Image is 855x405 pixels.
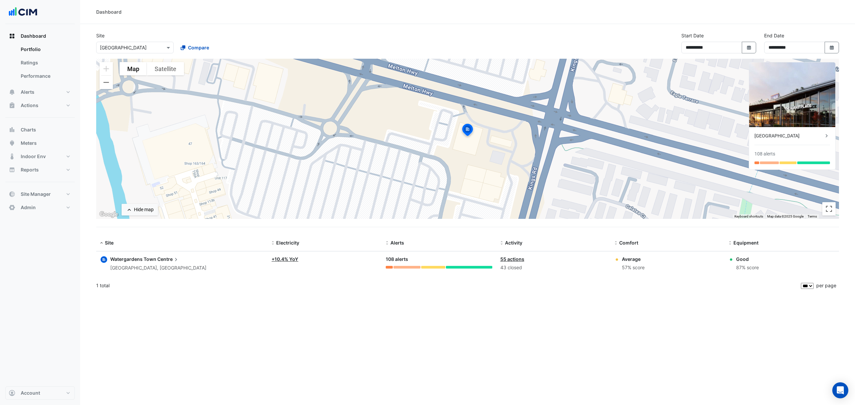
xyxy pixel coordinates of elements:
span: per page [816,283,836,288]
a: Performance [15,69,75,83]
span: Admin [21,204,36,211]
button: Toggle fullscreen view [822,202,836,216]
div: 57% score [622,264,645,272]
app-icon: Dashboard [9,33,15,39]
div: [GEOGRAPHIC_DATA], [GEOGRAPHIC_DATA] [110,264,206,272]
span: Comfort [619,240,638,246]
div: 1 total [96,277,800,294]
fa-icon: Select Date [746,45,752,50]
label: End Date [764,32,784,39]
button: Actions [5,99,75,112]
button: Indoor Env [5,150,75,163]
app-icon: Charts [9,126,15,133]
button: Charts [5,123,75,136]
app-icon: Meters [9,140,15,146]
span: Centre [157,256,179,263]
button: Site Manager [5,187,75,201]
div: 87% score [736,264,759,272]
div: Average [622,256,645,263]
app-icon: Admin [9,204,15,211]
button: Alerts [5,85,75,99]
app-icon: Site Manager [9,191,15,197]
div: Dashboard [5,43,75,85]
span: Equipment [733,240,758,246]
button: Meters [5,136,75,150]
div: Open Intercom Messenger [832,382,848,398]
button: Compare [176,42,213,53]
span: Dashboard [21,33,46,39]
button: Zoom in [100,62,113,75]
span: Alerts [21,89,34,95]
app-icon: Reports [9,166,15,173]
span: Site [105,240,114,246]
div: Dashboard [96,8,122,15]
span: Watergardens Town [110,256,156,262]
img: Company Logo [8,5,38,19]
div: 43 closed [500,264,607,272]
a: Terms (opens in new tab) [808,215,817,218]
span: Activity [505,240,522,246]
button: Keyboard shortcuts [734,214,763,219]
div: 108 alerts [754,150,775,157]
div: Hide map [134,206,154,213]
app-icon: Alerts [9,89,15,95]
button: Show satellite imagery [147,62,184,75]
span: Compare [188,44,209,51]
a: +10.4% YoY [272,256,298,262]
span: Actions [21,102,38,109]
button: Hide map [122,204,158,216]
div: 108 alerts [386,256,492,263]
span: Electricity [276,240,299,246]
a: 55 actions [500,256,524,262]
img: Watergardens Town Centre [749,62,835,127]
button: Zoom out [100,76,113,89]
app-icon: Actions [9,102,15,109]
a: Ratings [15,56,75,69]
button: Admin [5,201,75,214]
label: Start Date [681,32,704,39]
span: Meters [21,140,37,146]
span: Indoor Env [21,153,46,160]
span: Alerts [390,240,404,246]
span: Reports [21,166,39,173]
span: Account [21,390,40,396]
img: site-pin-selected.svg [460,123,475,139]
img: Google [98,210,120,219]
fa-icon: Select Date [829,45,835,50]
a: Portfolio [15,43,75,56]
button: Show street map [120,62,147,75]
span: Site Manager [21,191,51,197]
div: Good [736,256,759,263]
button: Dashboard [5,29,75,43]
div: [GEOGRAPHIC_DATA] [754,132,823,139]
button: Account [5,386,75,400]
span: Map data ©2025 Google [767,215,804,218]
app-icon: Indoor Env [9,153,15,160]
span: Charts [21,126,36,133]
label: Site [96,32,105,39]
button: Reports [5,163,75,176]
a: Open this area in Google Maps (opens a new window) [98,210,120,219]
